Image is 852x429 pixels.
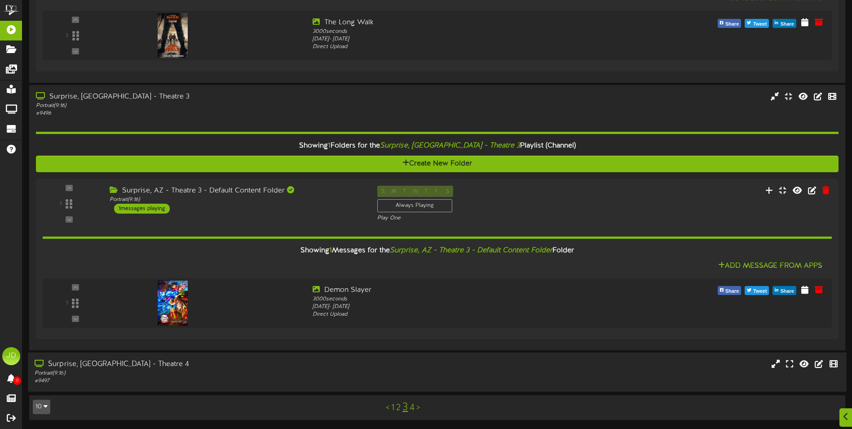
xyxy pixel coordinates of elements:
div: Portrait ( 9:16 ) [35,370,362,377]
div: # 9496 [36,110,362,117]
span: 0 [13,376,21,385]
span: Share [724,286,741,296]
span: Share [778,19,796,29]
div: Showing Folders for the Playlist (Channel) [29,136,845,156]
div: 3000 seconds [313,295,628,303]
div: 3000 seconds [313,28,628,36]
button: Tweet [745,19,769,28]
img: 1a4ab695-b8a6-42c5-a167-aa7c9bf583bc.jpg [158,13,188,58]
div: Surprise, [GEOGRAPHIC_DATA] - Theatre 4 [35,359,362,370]
div: 1 messages playing [114,204,170,214]
button: Create New Folder [36,156,839,172]
span: Tweet [751,286,768,296]
button: Share [773,286,796,295]
span: Tweet [751,19,768,29]
span: 1 [329,246,332,255]
div: Surprise, AZ - Theatre 3 - Default Content Folder [110,186,364,196]
div: Direct Upload [313,43,628,51]
div: [DATE] - [DATE] [313,303,628,311]
button: Share [718,19,742,28]
span: Share [724,19,741,29]
a: < [386,403,389,413]
a: 3 [402,402,408,413]
a: > [416,403,420,413]
a: 1 [391,403,394,413]
div: [DATE] - [DATE] [313,36,628,43]
div: Always Playing [377,199,452,212]
div: The Long Walk [313,18,628,28]
div: Play One [377,214,565,222]
a: 2 [396,403,401,413]
button: Share [718,286,742,295]
button: Add Message From Apps [715,260,825,272]
img: 821600e9-565c-4b83-8966-042ca853574b.png [158,281,188,326]
div: JD [2,347,20,365]
span: 1 [328,142,331,150]
span: Share [778,286,796,296]
div: Portrait ( 9:16 ) [110,196,364,204]
button: 10 [33,400,50,414]
div: Portrait ( 9:16 ) [36,102,362,110]
a: 4 [410,403,415,413]
i: Surprise, [GEOGRAPHIC_DATA] - Theatre 3 [380,142,520,150]
button: Share [773,19,796,28]
i: Surprise, AZ - Theatre 3 - Default Content Folder [390,246,552,255]
div: # 9497 [35,377,362,385]
div: Demon Slayer [313,285,628,295]
div: Direct Upload [313,311,628,318]
div: Showing Messages for the Folder [36,241,839,260]
button: Tweet [745,286,769,295]
div: Surprise, [GEOGRAPHIC_DATA] - Theatre 3 [36,92,362,102]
